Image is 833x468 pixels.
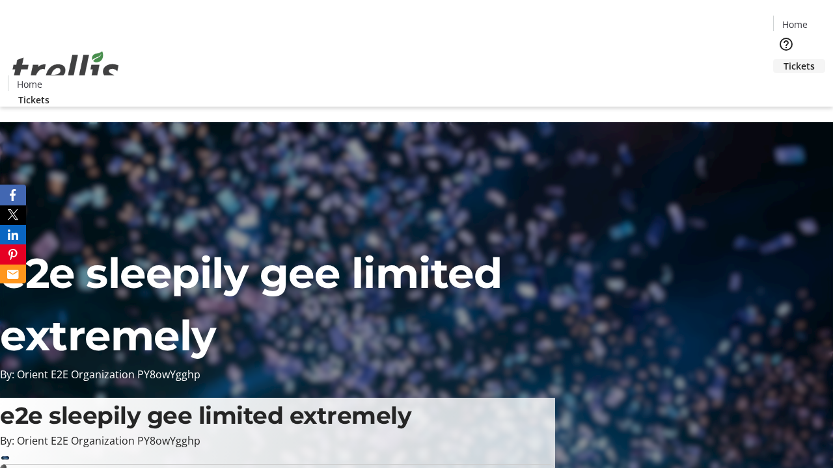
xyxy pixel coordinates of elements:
a: Home [774,18,815,31]
button: Help [773,31,799,57]
span: Home [17,77,42,91]
a: Tickets [8,93,60,107]
span: Tickets [18,93,49,107]
span: Tickets [784,59,815,73]
a: Home [8,77,50,91]
img: Orient E2E Organization PY8owYgghp's Logo [8,37,124,102]
button: Cart [773,73,799,99]
a: Tickets [773,59,825,73]
span: Home [782,18,808,31]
